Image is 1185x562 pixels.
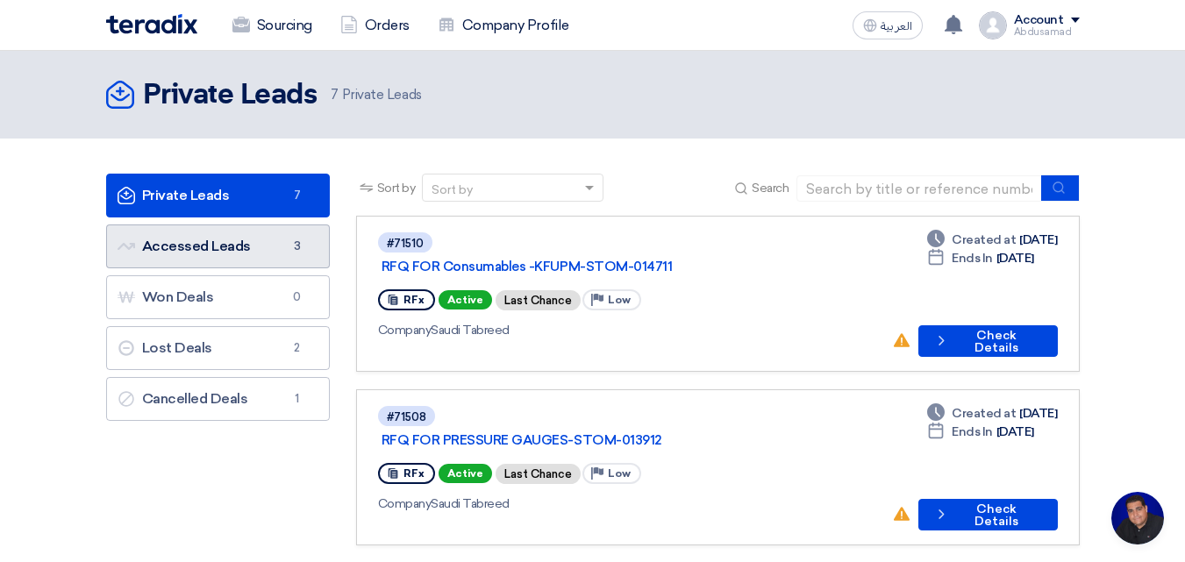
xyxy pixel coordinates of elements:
[378,323,432,338] span: Company
[287,339,308,357] span: 2
[378,321,878,339] div: Saudi Tabreed
[952,423,993,441] span: Ends In
[608,294,631,306] span: Low
[106,14,197,34] img: Teradix logo
[326,6,424,45] a: Orders
[927,231,1057,249] div: [DATE]
[287,187,308,204] span: 7
[952,231,1016,249] span: Created at
[331,85,421,105] span: Private Leads
[853,11,923,39] button: العربية
[331,87,339,103] span: 7
[432,181,473,199] div: Sort by
[1014,13,1064,28] div: Account
[106,174,330,217] a: Private Leads7
[377,179,416,197] span: Sort by
[387,411,426,423] div: #71508
[927,423,1034,441] div: [DATE]
[496,464,581,484] div: Last Chance
[881,20,912,32] span: العربية
[106,326,330,370] a: Lost Deals2
[378,494,879,513] div: Saudi Tabreed
[424,6,583,45] a: Company Profile
[106,224,330,268] a: Accessed Leads3
[287,238,308,255] span: 3
[1111,492,1164,544] div: Open chat
[218,6,326,45] a: Sourcing
[608,467,631,480] span: Low
[496,290,581,310] div: Last Chance
[143,78,318,113] h2: Private Leads
[403,467,425,480] span: RFx
[927,249,1034,267] div: [DATE]
[918,325,1058,357] button: Check Details
[287,390,308,408] span: 1
[382,259,820,274] a: RFQ FOR Consumables -KFUPM-STOM-014711
[403,294,425,306] span: RFx
[378,496,432,511] span: Company
[918,499,1057,530] button: Check Details
[1014,27,1080,37] div: Abdusamad
[439,290,492,309] span: Active
[382,432,820,448] a: RFQ FOR PRESSURE GAUGES-STOM-013912
[439,464,492,483] span: Active
[952,404,1016,423] span: Created at
[752,179,789,197] span: Search
[796,175,1042,202] input: Search by title or reference number
[106,377,330,421] a: Cancelled Deals1
[106,275,330,319] a: Won Deals0
[387,238,424,249] div: #71510
[979,11,1007,39] img: profile_test.png
[952,249,993,267] span: Ends In
[927,404,1057,423] div: [DATE]
[287,288,308,306] span: 0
